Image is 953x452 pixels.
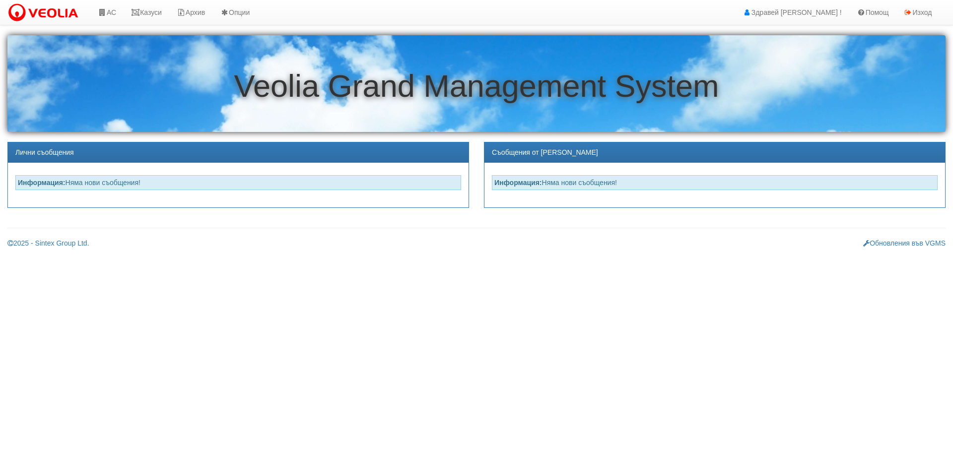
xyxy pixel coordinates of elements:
h1: Veolia Grand Management System [7,69,946,103]
strong: Информация: [18,179,66,187]
div: Съобщения от [PERSON_NAME] [484,142,945,163]
div: Лични съобщения [8,142,469,163]
a: 2025 - Sintex Group Ltd. [7,239,89,247]
div: Няма нови съобщения! [492,175,938,190]
a: Обновления във VGMS [863,239,946,247]
img: VeoliaLogo.png [7,2,83,23]
strong: Информация: [494,179,542,187]
div: Няма нови съобщения! [15,175,461,190]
